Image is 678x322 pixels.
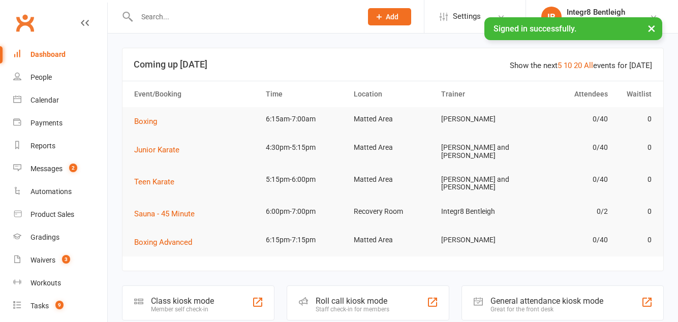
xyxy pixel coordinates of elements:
[13,112,107,135] a: Payments
[30,96,59,104] div: Calendar
[151,306,214,313] div: Member self check-in
[134,117,157,126] span: Boxing
[437,168,525,200] td: [PERSON_NAME] and [PERSON_NAME]
[437,228,525,252] td: [PERSON_NAME]
[525,228,612,252] td: 0/40
[30,50,66,58] div: Dashboard
[13,203,107,226] a: Product Sales
[30,165,63,173] div: Messages
[567,17,625,26] div: Integr8 Bentleigh
[612,168,656,191] td: 0
[437,136,525,168] td: [PERSON_NAME] and [PERSON_NAME]
[510,59,652,72] div: Show the next events for [DATE]
[134,115,164,127] button: Boxing
[349,200,437,223] td: Recovery Room
[612,107,656,131] td: 0
[612,200,656,223] td: 0
[453,5,481,28] span: Settings
[490,296,603,306] div: General attendance kiosk mode
[261,107,349,131] td: 6:15am-7:00am
[261,228,349,252] td: 6:15pm-7:15pm
[368,8,411,25] button: Add
[612,136,656,159] td: 0
[30,142,55,150] div: Reports
[62,255,70,264] span: 3
[437,200,525,223] td: Integr8 Bentleigh
[13,135,107,157] a: Reports
[261,168,349,191] td: 5:15pm-6:00pm
[437,107,525,131] td: [PERSON_NAME]
[30,256,55,264] div: Waivers
[134,177,174,186] span: Teen Karate
[13,89,107,112] a: Calendar
[30,73,52,81] div: People
[316,296,389,306] div: Roll call kiosk mode
[12,10,38,36] a: Clubworx
[30,210,74,218] div: Product Sales
[13,249,107,272] a: Waivers 3
[494,24,576,34] span: Signed in successfully.
[151,296,214,306] div: Class kiosk mode
[612,81,656,107] th: Waitlist
[13,226,107,249] a: Gradings
[349,81,437,107] th: Location
[13,295,107,317] a: Tasks 9
[261,136,349,159] td: 4:30pm-5:15pm
[134,176,181,188] button: Teen Karate
[490,306,603,313] div: Great for the front desk
[13,180,107,203] a: Automations
[525,107,612,131] td: 0/40
[134,238,192,247] span: Boxing Advanced
[349,168,437,191] td: Matted Area
[134,145,179,154] span: Junior Karate
[55,301,64,309] span: 9
[612,228,656,252] td: 0
[134,209,195,218] span: Sauna - 45 Minute
[13,66,107,89] a: People
[134,10,355,24] input: Search...
[584,61,593,70] a: All
[69,164,77,172] span: 2
[316,306,389,313] div: Staff check-in for members
[525,136,612,159] td: 0/40
[134,208,202,220] button: Sauna - 45 Minute
[130,81,261,107] th: Event/Booking
[642,17,661,39] button: ×
[30,233,59,241] div: Gradings
[574,61,582,70] a: 20
[30,302,49,310] div: Tasks
[349,107,437,131] td: Matted Area
[525,81,612,107] th: Attendees
[261,200,349,223] td: 6:00pm-7:00pm
[386,13,398,21] span: Add
[525,168,612,191] td: 0/40
[261,81,349,107] th: Time
[564,61,572,70] a: 10
[30,279,61,287] div: Workouts
[567,8,625,17] div: Integr8 Bentleigh
[525,200,612,223] td: 0/2
[134,236,199,248] button: Boxing Advanced
[13,157,107,180] a: Messages 2
[134,144,187,156] button: Junior Karate
[558,61,562,70] a: 5
[349,136,437,159] td: Matted Area
[437,81,525,107] th: Trainer
[30,187,72,196] div: Automations
[13,43,107,66] a: Dashboard
[134,59,652,70] h3: Coming up [DATE]
[541,7,562,27] div: IB
[30,119,63,127] div: Payments
[13,272,107,295] a: Workouts
[349,228,437,252] td: Matted Area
